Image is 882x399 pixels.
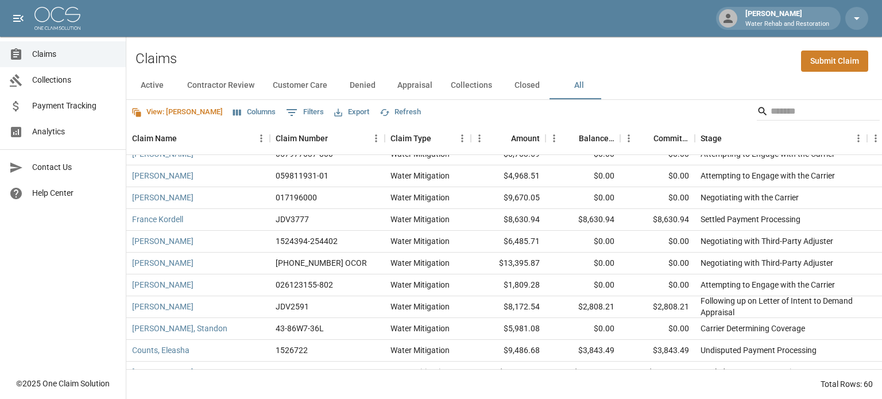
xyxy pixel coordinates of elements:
button: Collections [442,72,501,99]
div: [PERSON_NAME] [741,8,834,29]
div: Claim Name [132,122,177,154]
div: Undisputed Payment Processing [701,344,817,356]
div: $14,093.20 [471,362,546,383]
img: ocs-logo-white-transparent.png [34,7,80,30]
button: Sort [722,130,738,146]
button: Sort [637,130,653,146]
button: Sort [563,130,579,146]
div: $11,125.28 [620,362,695,383]
div: Amount [511,122,540,154]
div: $0.00 [620,231,695,253]
button: Sort [431,130,447,146]
div: $2,808.21 [546,296,620,318]
div: Negotiating with the Carrier [701,192,799,203]
div: Carrier Determining Coverage [701,323,805,334]
div: $0.00 [620,187,695,209]
button: open drawer [7,7,30,30]
h2: Claims [136,51,177,67]
div: Water Mitigation [390,235,450,247]
button: Sort [177,130,193,146]
button: Menu [253,130,270,147]
div: JDV3777 [276,214,309,225]
div: $4,968.51 [471,165,546,187]
div: $0.00 [546,274,620,296]
div: $0.00 [546,318,620,340]
div: $0.00 [620,274,695,296]
div: Search [757,102,880,123]
div: Water Mitigation [390,344,450,356]
div: Stage [695,122,867,154]
div: Claim Type [390,122,431,154]
a: [PERSON_NAME] [132,235,194,247]
button: View: [PERSON_NAME] [129,103,226,121]
div: $0.00 [546,253,620,274]
button: Menu [367,130,385,147]
div: Amount [471,122,546,154]
a: Submit Claim [801,51,868,72]
span: Help Center [32,187,117,199]
div: Water Mitigation [390,192,450,203]
div: $1,809.28 [471,274,546,296]
a: [PERSON_NAME] [132,279,194,290]
button: Menu [620,130,637,147]
div: $6,485.71 [471,231,546,253]
div: Attempting to Engage with the Carrier [701,279,835,290]
div: 43-86W7-36L [276,323,324,334]
div: JDV2591 [276,301,309,312]
button: Menu [454,130,471,147]
a: Counts, Eleasha [132,344,189,356]
div: $2,808.21 [620,296,695,318]
div: Committed Amount [653,122,689,154]
div: Claim Number [270,122,385,154]
div: Water Mitigation [390,366,450,378]
div: Attempting to Engage with the Carrier [701,170,835,181]
div: 026123155-802 [276,279,333,290]
span: Payment Tracking [32,100,117,112]
div: Committed Amount [620,122,695,154]
div: $8,172.54 [471,296,546,318]
span: Analytics [32,126,117,138]
button: Export [331,103,372,121]
div: $0.00 [546,165,620,187]
button: Menu [471,130,488,147]
button: Select columns [230,103,278,121]
a: [PERSON_NAME] [132,192,194,203]
div: Water Mitigation [390,323,450,334]
div: $8,630.94 [471,209,546,231]
div: Negotiating with Third-Party Adjuster [701,235,833,247]
div: 1526722 [276,344,308,356]
div: $9,670.05 [471,187,546,209]
button: Refresh [377,103,424,121]
button: Appraisal [388,72,442,99]
a: [PERSON_NAME] [132,366,194,378]
div: Water Mitigation [390,257,450,269]
a: [PERSON_NAME] [132,301,194,312]
div: Settled Payment Processing [701,366,800,378]
span: Claims [32,48,117,60]
div: Water Mitigation [390,279,450,290]
div: Balance Due [546,122,620,154]
p: Water Rehab and Restoration [745,20,829,29]
div: Water Mitigation [390,301,450,312]
button: Closed [501,72,553,99]
button: Active [126,72,178,99]
div: $0.00 [620,253,695,274]
a: [PERSON_NAME], Standon [132,323,227,334]
div: $8,630.94 [620,209,695,231]
div: $8,630.94 [546,209,620,231]
button: Denied [336,72,388,99]
button: Menu [546,130,563,147]
div: © 2025 One Claim Solution [16,378,110,389]
div: Following up on Letter of Intent to Demand Appraisal [701,295,861,318]
div: $9,486.68 [471,340,546,362]
button: Customer Care [264,72,336,99]
div: $0.00 [546,231,620,253]
div: Claim Type [385,122,471,154]
div: 01-008-967942 OCOR [276,257,367,269]
div: Water Mitigation [390,214,450,225]
div: $0.00 [546,187,620,209]
span: Contact Us [32,161,117,173]
button: Sort [495,130,511,146]
button: Menu [850,130,867,147]
div: Stage [701,122,722,154]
